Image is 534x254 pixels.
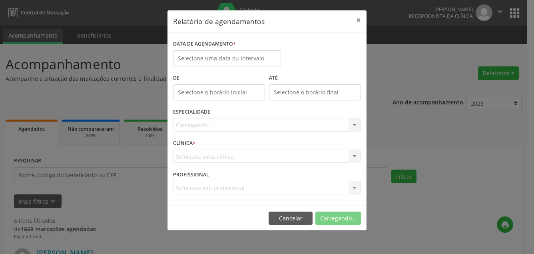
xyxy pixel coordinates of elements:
input: Selecione o horário inicial [173,84,265,100]
label: DATA DE AGENDAMENTO [173,38,236,50]
input: Selecione uma data ou intervalo [173,50,281,66]
label: ESPECIALIDADE [173,106,210,118]
label: De [173,72,265,84]
button: Cancelar [269,212,313,225]
label: PROFISSIONAL [173,168,209,181]
h5: Relatório de agendamentos [173,16,265,26]
input: Selecione o horário final [269,84,361,100]
button: Close [351,10,367,30]
label: ATÉ [269,72,361,84]
label: CLÍNICA [173,137,195,150]
button: Carregando... [315,212,361,225]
